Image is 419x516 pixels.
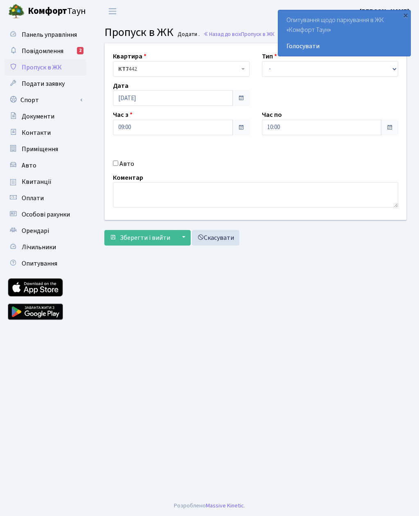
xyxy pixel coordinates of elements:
label: Час по [262,110,282,120]
span: Пропуск в ЖК [22,63,62,72]
label: Тип [262,51,277,61]
span: Контакти [22,128,51,137]
a: Квитанції [4,174,86,190]
span: Оплати [22,194,44,203]
span: Таун [28,4,86,18]
button: Зберегти і вийти [104,230,176,246]
a: Назад до всіхПропуск в ЖК [203,30,275,38]
span: Опитування [22,259,57,268]
a: Голосувати [286,41,402,51]
span: Повідомлення [22,47,63,56]
a: Пропуск в ЖК [4,59,86,76]
span: <b>КТ7</b>&nbsp;&nbsp;&nbsp;442 [113,61,250,77]
a: Опитування [4,255,86,272]
label: Авто [119,159,134,168]
a: Авто [4,157,86,174]
span: Орендарі [22,226,49,235]
span: Приміщення [22,145,58,154]
span: <b>КТ7</b>&nbsp;&nbsp;&nbsp;442 [118,65,239,73]
span: Квитанції [22,177,52,186]
img: logo.png [8,3,25,20]
a: Подати заявку [4,76,86,92]
div: 2 [77,47,83,54]
span: Панель управління [22,30,77,39]
b: КТ7 [118,65,128,73]
a: [PERSON_NAME] [360,7,409,16]
div: Опитування щодо паркування в ЖК «Комфорт Таун» [278,10,410,56]
button: Переключити навігацію [102,4,123,18]
a: Лічильники [4,239,86,255]
span: Пропуск в ЖК [104,24,173,40]
label: Квартира [113,51,146,61]
a: Панель управління [4,27,86,43]
a: Контакти [4,125,86,141]
label: Час з [113,110,133,120]
span: Подати заявку [22,79,65,88]
span: Пропуск в ЖК [241,30,275,38]
a: Оплати [4,190,86,206]
div: × [401,11,410,19]
b: Комфорт [28,4,67,18]
a: Документи [4,108,86,125]
span: Авто [22,161,36,170]
a: Спорт [4,92,86,108]
label: Коментар [113,172,143,182]
a: Повідомлення2 [4,43,86,59]
small: Додати . [176,31,200,38]
span: Особові рахунки [22,210,70,219]
a: Приміщення [4,141,86,157]
span: Лічильники [22,243,56,252]
a: Скасувати [192,230,239,246]
span: Зберегти і вийти [120,233,170,242]
span: Документи [22,112,54,121]
a: Особові рахунки [4,206,86,223]
div: Розроблено . [174,501,245,510]
a: Massive Kinetic [206,501,244,510]
a: Орендарі [4,223,86,239]
label: Дата [113,80,128,90]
